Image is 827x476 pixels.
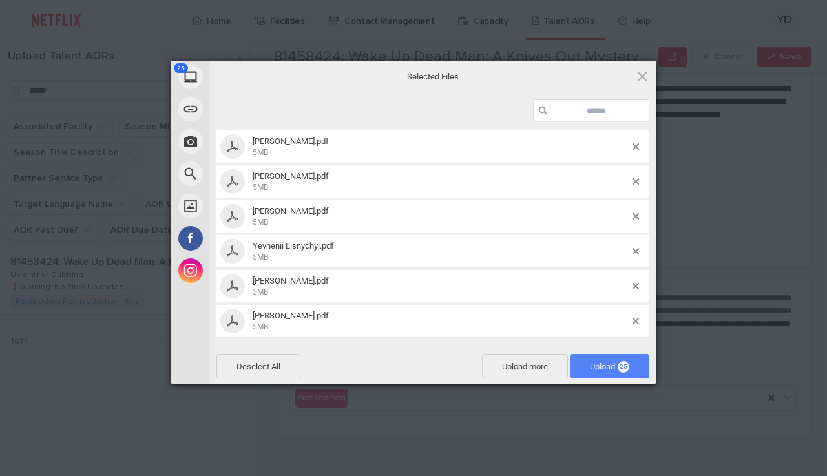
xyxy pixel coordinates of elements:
div: Unsplash [171,190,326,222]
span: [PERSON_NAME].pdf [253,136,329,146]
div: Link (URL) [171,93,326,125]
div: Web Search [171,158,326,190]
span: Yevhen Pashyn.pdf [249,206,633,227]
span: [PERSON_NAME].pdf [253,311,329,320]
span: 25 [618,361,629,373]
span: Deselect All [216,354,300,378]
span: Upload [570,354,649,378]
span: 5MB [253,253,268,262]
span: [PERSON_NAME].pdf [253,206,329,216]
span: 5MB [253,183,268,192]
span: Selected Files [304,70,562,82]
span: 5MB [253,148,268,157]
span: Viacheslav Dudko.pdf [249,136,633,158]
span: 5MB [253,218,268,227]
span: 5MB [253,287,268,296]
span: Yevhenii Lisnychyi.pdf [253,241,334,251]
div: Take Photo [171,125,326,158]
span: [PERSON_NAME].pdf [253,171,329,181]
div: Instagram [171,254,326,287]
span: Yuliia Voskoboinik.pdf [249,276,633,297]
span: Yevhenii Lisnychyi.pdf [249,241,633,262]
span: Volodymyr Kokotunov.pdf [249,171,633,192]
span: Upload [590,362,629,371]
span: 25 [174,63,188,73]
div: My Device [171,61,326,93]
span: Click here or hit ESC to close picker [635,69,649,83]
span: [PERSON_NAME].pdf [253,276,329,285]
span: 5MB [253,322,268,331]
span: Upload more [482,354,568,378]
div: Facebook [171,222,326,254]
span: Yurii Hrebelnyk.pdf [249,311,633,332]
